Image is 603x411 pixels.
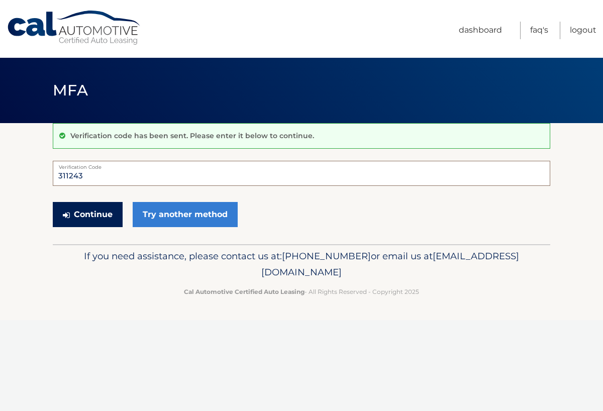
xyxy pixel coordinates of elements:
label: Verification Code [53,161,550,169]
span: [EMAIL_ADDRESS][DOMAIN_NAME] [261,250,519,278]
p: Verification code has been sent. Please enter it below to continue. [70,131,314,140]
span: [PHONE_NUMBER] [282,250,371,262]
button: Continue [53,202,123,227]
span: MFA [53,81,88,99]
a: Try another method [133,202,238,227]
p: If you need assistance, please contact us at: or email us at [59,248,544,280]
a: Logout [570,22,596,39]
a: Dashboard [459,22,502,39]
strong: Cal Automotive Certified Auto Leasing [184,288,305,295]
input: Verification Code [53,161,550,186]
a: Cal Automotive [7,10,142,46]
a: FAQ's [530,22,548,39]
p: - All Rights Reserved - Copyright 2025 [59,286,544,297]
